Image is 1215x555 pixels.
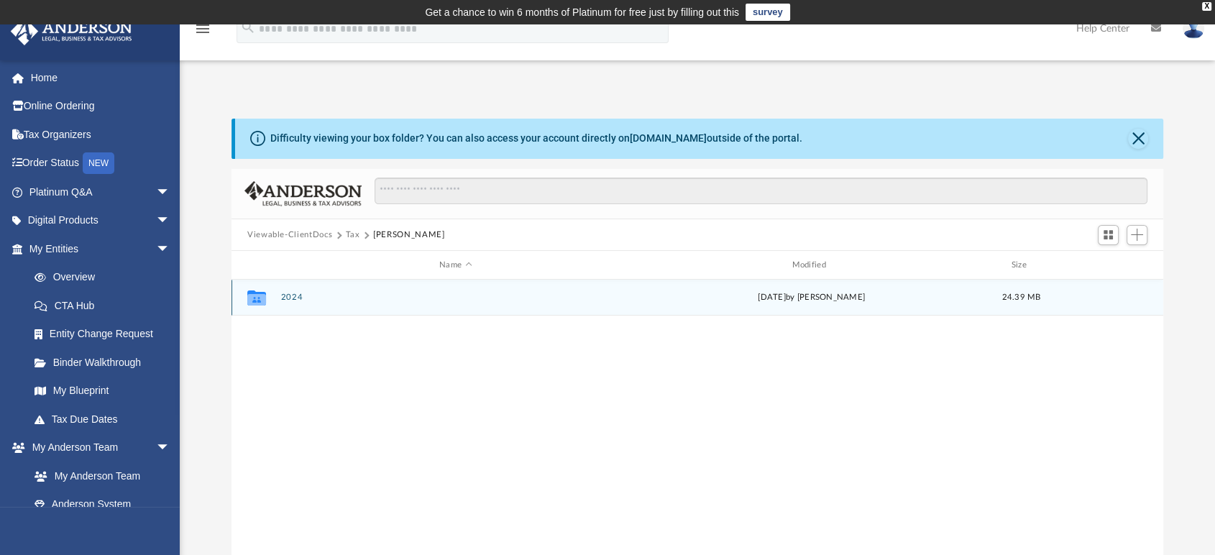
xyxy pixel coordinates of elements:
div: Size [993,259,1050,272]
a: Tax Organizers [10,120,192,149]
a: My Entitiesarrow_drop_down [10,234,192,263]
a: Tax Due Dates [20,405,192,434]
a: Anderson System [20,490,185,519]
a: menu [194,27,211,37]
button: Tax [346,229,360,242]
div: Difficulty viewing your box folder? You can also access your account directly on outside of the p... [270,131,802,146]
a: Home [10,63,192,92]
button: Add [1127,225,1148,245]
div: close [1202,2,1211,11]
i: menu [194,20,211,37]
a: Online Ordering [10,92,192,121]
i: search [240,19,256,35]
button: Switch to Grid View [1098,225,1119,245]
div: Get a chance to win 6 months of Platinum for free just by filling out this [425,4,739,21]
button: [PERSON_NAME] [373,229,444,242]
button: 2024 [281,293,631,303]
span: arrow_drop_down [156,234,185,264]
span: arrow_drop_down [156,178,185,207]
a: Platinum Q&Aarrow_drop_down [10,178,192,206]
div: [DATE] by [PERSON_NAME] [637,291,986,304]
span: arrow_drop_down [156,434,185,463]
a: [DOMAIN_NAME] [630,132,707,144]
div: Modified [636,259,986,272]
button: Viewable-ClientDocs [247,229,332,242]
div: id [238,259,274,272]
a: CTA Hub [20,291,192,320]
a: Binder Walkthrough [20,348,192,377]
a: Digital Productsarrow_drop_down [10,206,192,235]
img: Anderson Advisors Platinum Portal [6,17,137,45]
div: Name [280,259,631,272]
a: My Anderson Teamarrow_drop_down [10,434,185,462]
span: arrow_drop_down [156,206,185,236]
input: Search files and folders [375,178,1147,205]
a: My Anderson Team [20,462,178,490]
a: Entity Change Request [20,320,192,349]
div: NEW [83,152,114,174]
span: 24.39 MB [1001,293,1040,301]
a: Overview [20,263,192,292]
a: My Blueprint [20,377,185,405]
a: Order StatusNEW [10,149,192,178]
a: survey [746,4,790,21]
div: id [1056,259,1157,272]
img: User Pic [1183,18,1204,39]
button: Close [1128,129,1148,149]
